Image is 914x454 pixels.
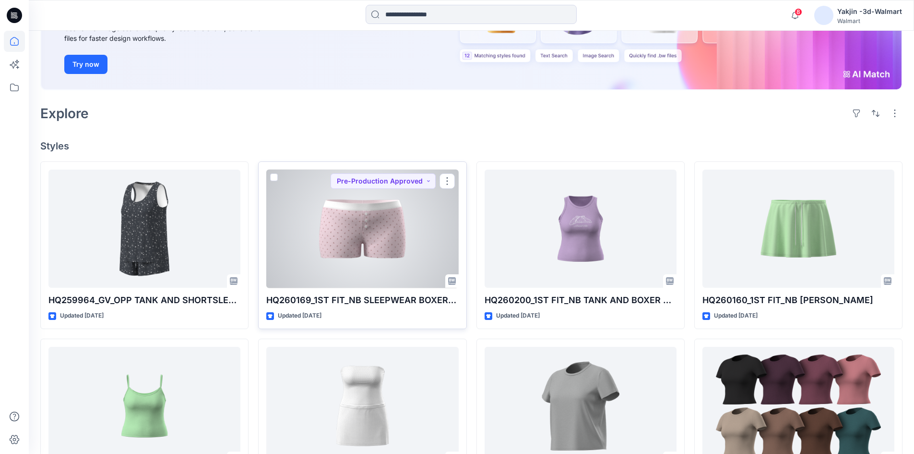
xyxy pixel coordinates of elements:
[714,311,758,321] p: Updated [DATE]
[64,23,280,43] div: Use text or image search to quickly locate relevant, editable .bw files for faster design workflows.
[48,170,240,288] a: HQ259964_GV_OPP TANK AND SHORTSLEEP SET
[48,294,240,307] p: HQ259964_GV_OPP TANK AND SHORTSLEEP SET
[702,170,894,288] a: HQ260160_1ST FIT_NB TERRY SKORT
[837,17,902,25] div: Walmart
[266,294,458,307] p: HQ260169_1ST FIT_NB SLEEPWEAR BOXER PLUS
[40,140,902,152] h4: Styles
[485,294,677,307] p: HQ260200_1ST FIT_NB TANK AND BOXER SHORTS SET_TANK ONLY
[64,55,107,74] button: Try now
[837,6,902,17] div: Yakjin -3d-Walmart
[485,170,677,288] a: HQ260200_1ST FIT_NB TANK AND BOXER SHORTS SET_TANK ONLY
[702,294,894,307] p: HQ260160_1ST FIT_NB [PERSON_NAME]
[814,6,833,25] img: avatar
[496,311,540,321] p: Updated [DATE]
[795,8,802,16] span: 8
[278,311,321,321] p: Updated [DATE]
[40,106,89,121] h2: Explore
[60,311,104,321] p: Updated [DATE]
[266,170,458,288] a: HQ260169_1ST FIT_NB SLEEPWEAR BOXER PLUS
